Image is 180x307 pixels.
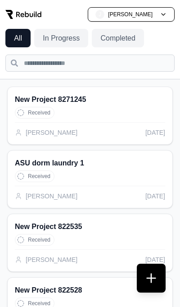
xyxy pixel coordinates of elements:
button: J[PERSON_NAME] [88,7,175,22]
div: [PERSON_NAME] [15,192,77,201]
button: In Progress [34,29,88,47]
h2: ASU dorm laundry 1 [15,158,165,169]
p: Received [28,173,50,180]
button: Completed [92,29,144,47]
button: All [5,29,31,47]
p: Received [28,300,50,307]
p: Received [28,236,50,243]
h2: New Project 822535 [15,221,165,232]
img: Rebuild [5,10,41,19]
span: J [95,10,104,19]
div: [PERSON_NAME] [15,128,77,137]
div: [DATE] [145,192,165,201]
div: [DATE] [145,255,165,264]
p: [PERSON_NAME] [108,11,153,18]
div: [PERSON_NAME] [15,255,77,264]
div: [DATE] [145,128,165,137]
h2: New Project 822528 [15,285,165,296]
p: Received [28,109,50,116]
h2: New Project 8271245 [15,94,165,105]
